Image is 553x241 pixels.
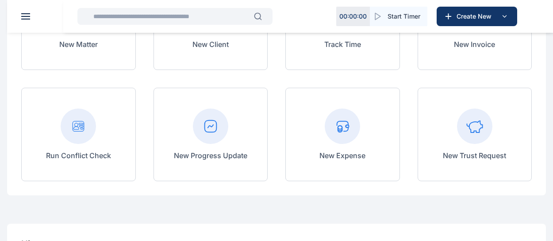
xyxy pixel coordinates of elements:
[174,150,247,161] p: New Progress Update
[46,150,111,161] p: Run Conflict Check
[453,12,499,21] span: Create New
[443,150,506,161] p: New Trust Request
[319,150,365,161] p: New Expense
[192,39,229,50] p: New Client
[370,7,427,26] button: Start Timer
[454,39,495,50] p: New Invoice
[437,7,517,26] button: Create New
[59,39,98,50] p: New Matter
[324,39,361,50] p: Track Time
[388,12,420,21] span: Start Timer
[339,12,367,21] p: 00 : 00 : 00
